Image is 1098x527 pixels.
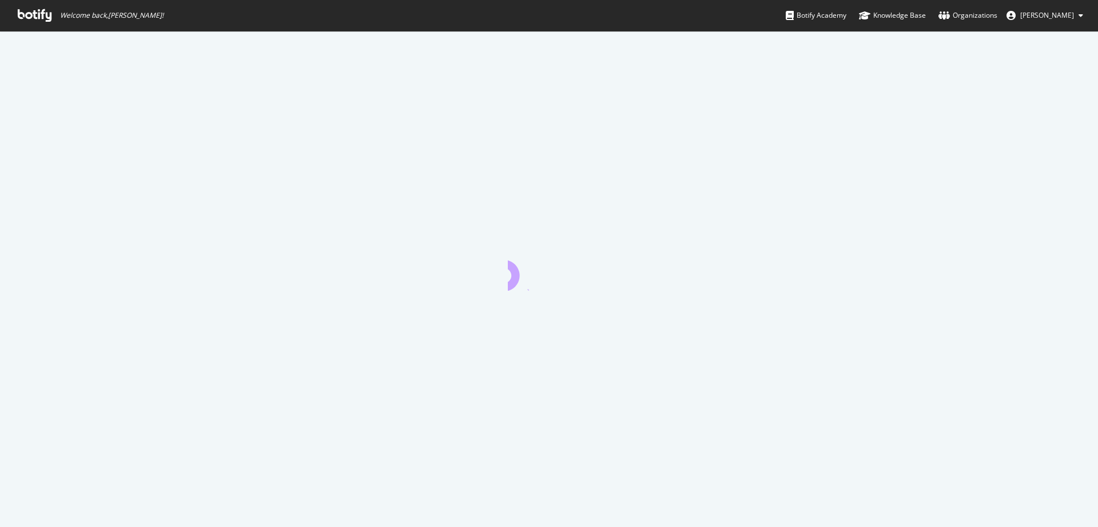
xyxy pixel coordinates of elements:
[60,11,164,20] span: Welcome back, [PERSON_NAME] !
[859,10,926,21] div: Knowledge Base
[1020,10,1074,20] span: Bradley Raw
[508,249,590,291] div: animation
[997,6,1092,25] button: [PERSON_NAME]
[938,10,997,21] div: Organizations
[786,10,846,21] div: Botify Academy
